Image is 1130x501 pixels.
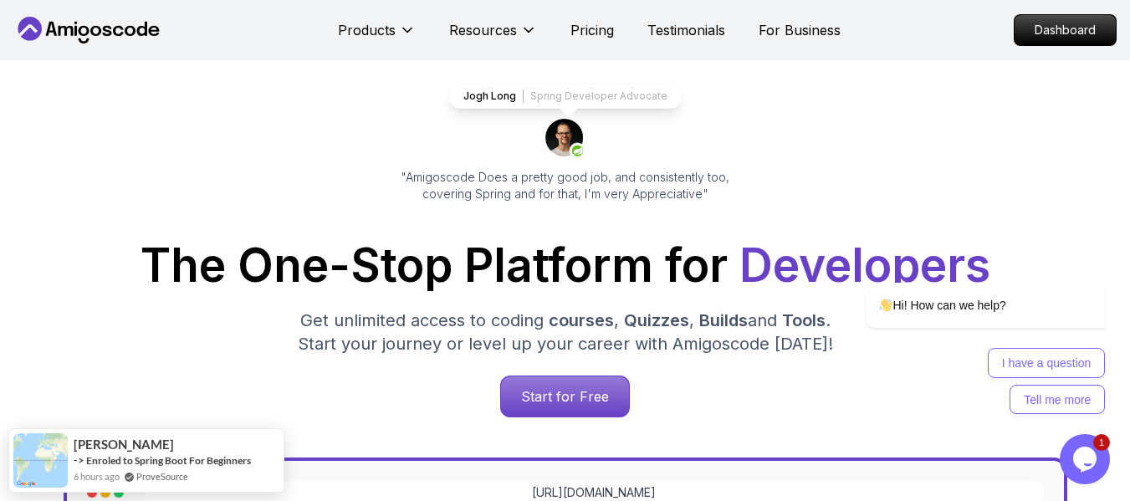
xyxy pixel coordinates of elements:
[532,484,656,501] a: [URL][DOMAIN_NAME]
[759,20,841,40] a: For Business
[13,433,68,488] img: provesource social proof notification image
[545,119,585,159] img: josh long
[136,469,188,483] a: ProveSource
[501,376,629,417] p: Start for Free
[624,310,689,330] span: Quizzes
[13,243,1117,289] h1: The One-Stop Platform for
[449,20,517,40] p: Resources
[699,310,748,330] span: Builds
[338,20,396,40] p: Products
[74,469,120,483] span: 6 hours ago
[739,238,990,293] span: Developers
[284,309,846,355] p: Get unlimited access to coding , , and . Start your journey or level up your career with Amigosco...
[812,131,1113,426] iframe: chat widget
[782,310,826,330] span: Tools
[74,453,84,467] span: ->
[378,169,753,202] p: "Amigoscode Does a pretty good job, and consistently too, covering Spring and for that, I'm very ...
[1015,15,1116,45] p: Dashboard
[449,20,537,54] button: Resources
[74,437,174,452] span: [PERSON_NAME]
[463,89,516,103] p: Jogh Long
[1014,14,1117,46] a: Dashboard
[500,376,630,417] a: Start for Free
[338,20,416,54] button: Products
[549,310,614,330] span: courses
[86,454,251,467] a: Enroled to Spring Boot For Beginners
[647,20,725,40] a: Testimonials
[570,20,614,40] a: Pricing
[1060,434,1113,484] iframe: chat widget
[530,89,667,103] p: Spring Developer Advocate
